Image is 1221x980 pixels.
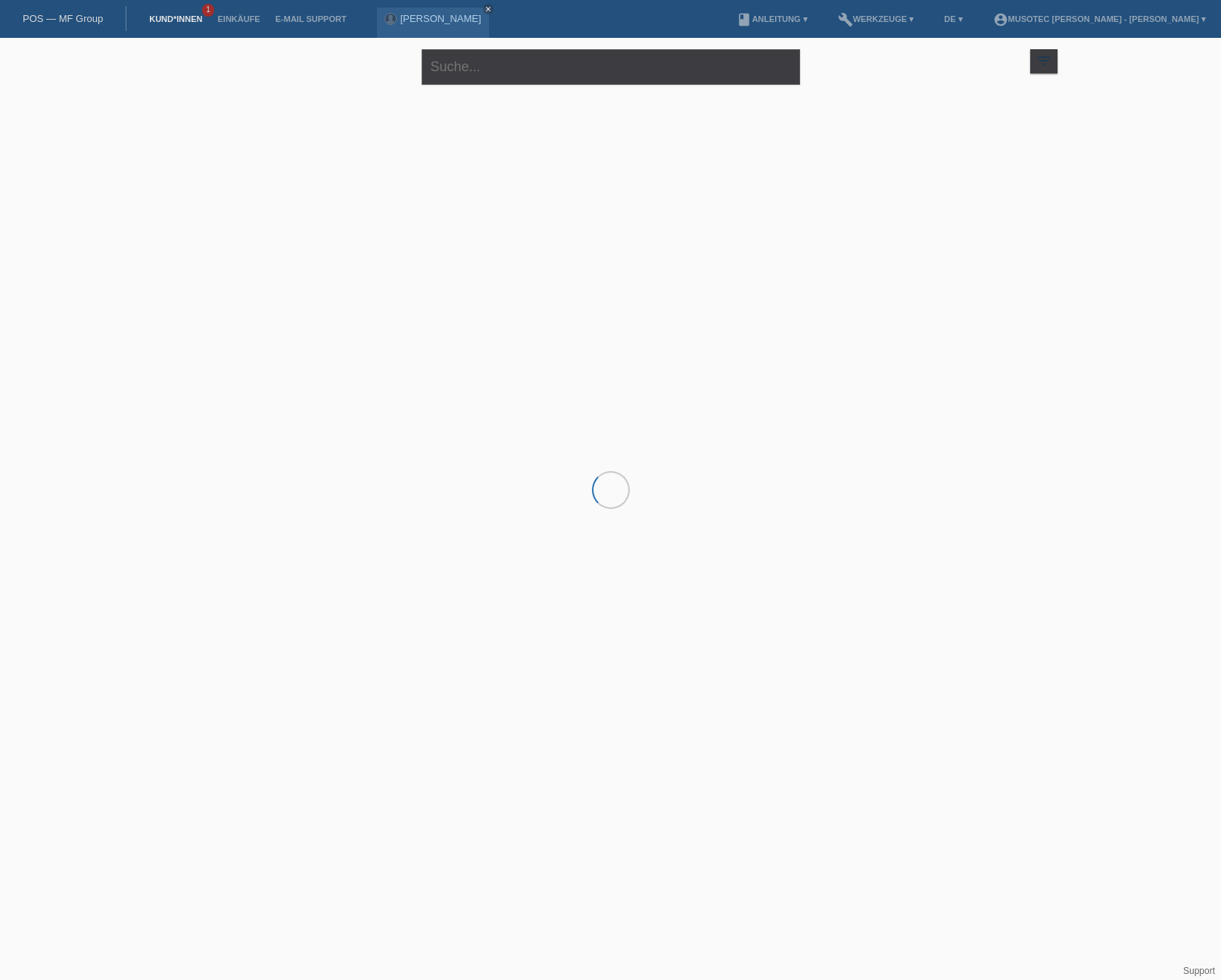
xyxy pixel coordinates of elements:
[422,49,800,85] input: Suche...
[268,14,354,23] a: E-Mail Support
[202,4,214,17] span: 1
[993,12,1008,27] i: account_circle
[23,13,103,24] a: POS — MF Group
[830,14,922,23] a: buildWerkzeuge ▾
[1183,966,1215,976] a: Support
[484,5,492,13] i: close
[737,12,752,27] i: book
[400,13,481,24] a: [PERSON_NAME]
[729,14,815,23] a: bookAnleitung ▾
[936,14,970,23] a: DE ▾
[210,14,267,23] a: Einkäufe
[483,4,494,14] a: close
[838,12,853,27] i: build
[1036,52,1052,69] i: filter_list
[986,14,1213,23] a: account_circleMusoTec [PERSON_NAME] - [PERSON_NAME] ▾
[142,14,210,23] a: Kund*innen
